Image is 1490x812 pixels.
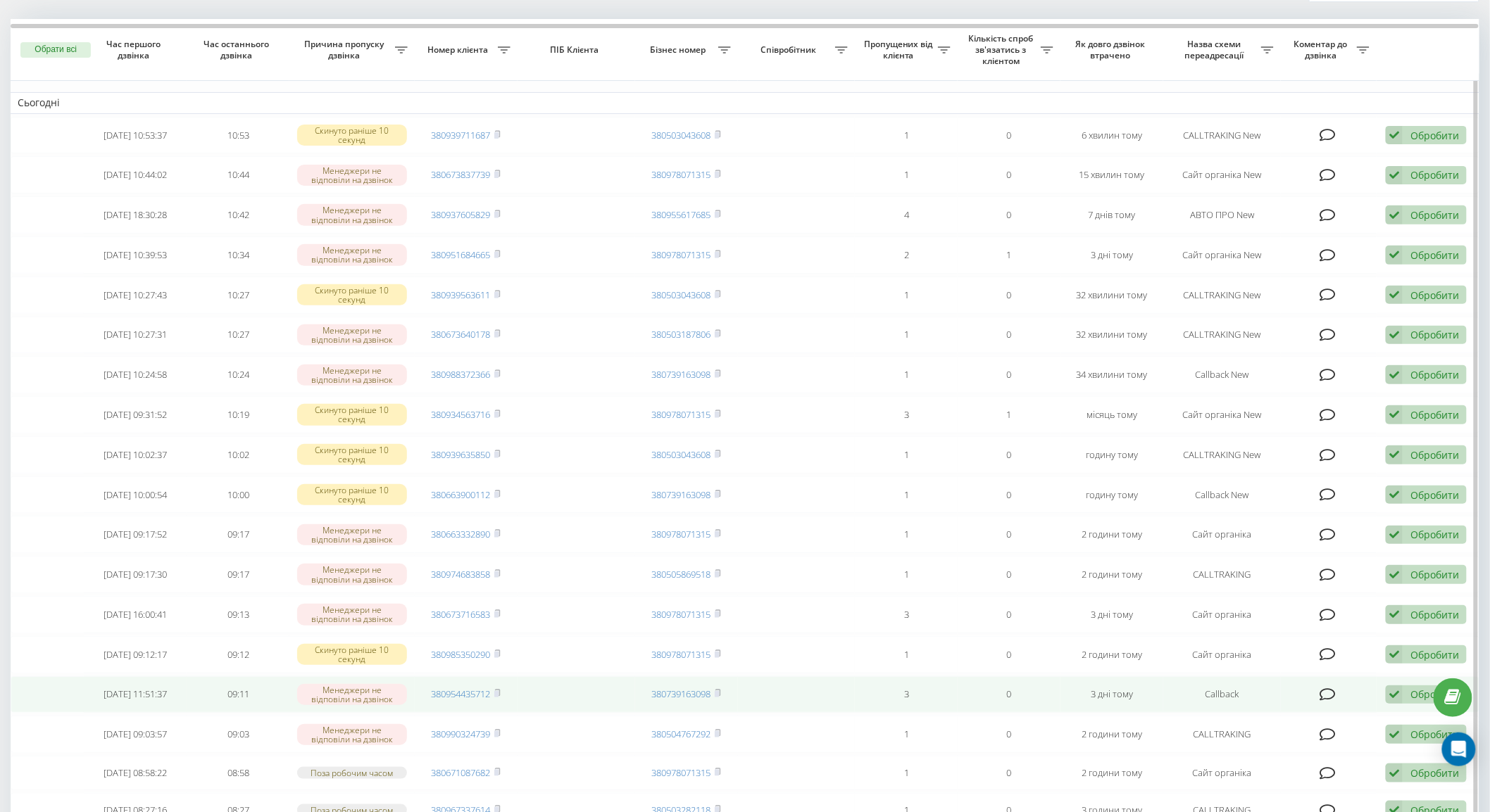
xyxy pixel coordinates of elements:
[1410,448,1459,462] div: Обробити
[855,716,958,753] td: 1
[297,244,408,265] div: Менеджери не відповіли на дзвінок
[432,687,491,700] a: 380954435712
[297,165,408,186] div: Менеджери не відповіли на дзвінок
[652,288,711,301] a: 380503043608
[1410,608,1459,621] div: Обробити
[652,648,711,661] a: 380978071315
[432,168,491,181] a: 380673837739
[187,556,289,593] td: 09:17
[432,648,491,661] a: 380985350290
[432,129,491,141] a: 380939711687
[855,117,958,154] td: 1
[1060,716,1163,753] td: 2 години тому
[297,364,408,386] div: Менеджери не відповіли на дзвінок
[1410,288,1459,302] div: Обробити
[432,368,491,381] a: 380988372366
[187,356,289,393] td: 10:24
[297,684,408,705] div: Менеджери не відповіли на дзвінок
[958,636,1060,673] td: 0
[745,44,836,56] span: Співробітник
[432,248,491,261] a: 380951684665
[1410,766,1459,780] div: Обробити
[1410,728,1459,741] div: Обробити
[958,396,1060,433] td: 1
[84,196,187,234] td: [DATE] 18:30:28
[1163,196,1281,234] td: АВТО ПРО New
[958,156,1060,194] td: 0
[1163,756,1281,790] td: Сайт органіка
[84,556,187,593] td: [DATE] 09:17:30
[432,448,491,461] a: 380939635850
[1410,368,1459,381] div: Обробити
[652,608,711,621] a: 380978071315
[652,687,711,700] a: 380739163098
[1442,732,1476,766] div: Open Intercom Messenger
[652,368,711,381] a: 380739163098
[652,528,711,540] a: 380978071315
[84,396,187,433] td: [DATE] 09:31:52
[11,92,1479,113] td: Сьогодні
[187,396,289,433] td: 10:19
[1163,356,1281,393] td: Callback New
[958,117,1060,154] td: 0
[297,767,408,779] div: Поза робочим часом
[1060,676,1163,713] td: 3 дні тому
[1060,516,1163,553] td: 2 години тому
[958,476,1060,514] td: 0
[1060,196,1163,234] td: 7 днів тому
[84,356,187,393] td: [DATE] 10:24:58
[20,42,91,58] button: Обрати всі
[297,564,408,585] div: Менеджери не відповіли на дзвінок
[1060,756,1163,790] td: 2 години тому
[432,568,491,581] a: 380974683858
[297,524,408,545] div: Менеджери не відповіли на дзвінок
[1060,476,1163,514] td: годину тому
[1060,156,1163,194] td: 15 хвилин тому
[84,676,187,713] td: [DATE] 11:51:37
[187,196,289,234] td: 10:42
[432,328,491,341] a: 380673640178
[1060,596,1163,633] td: 3 дні тому
[1060,396,1163,433] td: місяць тому
[297,604,408,625] div: Менеджери не відповіли на дзвінок
[1060,117,1163,154] td: 6 хвилин тому
[958,277,1060,314] td: 0
[199,39,278,61] span: Час останнього дзвінка
[652,766,711,779] a: 380978071315
[1410,168,1459,182] div: Обробити
[862,39,938,61] span: Пропущених від клієнта
[1410,528,1459,541] div: Обробити
[1410,208,1459,222] div: Обробити
[855,556,958,593] td: 1
[1060,436,1163,474] td: годину тому
[187,716,289,753] td: 09:03
[1163,156,1281,194] td: Сайт органіка New
[187,236,289,274] td: 10:34
[187,636,289,673] td: 09:12
[1163,676,1281,713] td: Callback
[1060,556,1163,593] td: 2 години тому
[1163,236,1281,274] td: Сайт органіка New
[855,676,958,713] td: 3
[96,39,175,61] span: Час першого дзвінка
[187,436,289,474] td: 10:02
[1288,39,1357,61] span: Коментар до дзвінка
[958,317,1060,354] td: 0
[84,117,187,154] td: [DATE] 10:53:37
[958,556,1060,593] td: 0
[187,317,289,354] td: 10:27
[1060,236,1163,274] td: 3 дні тому
[958,516,1060,553] td: 0
[84,277,187,314] td: [DATE] 10:27:43
[1163,117,1281,154] td: CALLTRAKING New
[296,39,394,61] span: Причина пропуску дзвінка
[297,204,408,225] div: Менеджери не відповіли на дзвінок
[187,756,289,790] td: 08:58
[84,516,187,553] td: [DATE] 09:17:52
[84,317,187,354] td: [DATE] 10:27:31
[84,476,187,514] td: [DATE] 10:00:54
[855,516,958,553] td: 1
[958,716,1060,753] td: 0
[958,756,1060,790] td: 0
[187,676,289,713] td: 09:11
